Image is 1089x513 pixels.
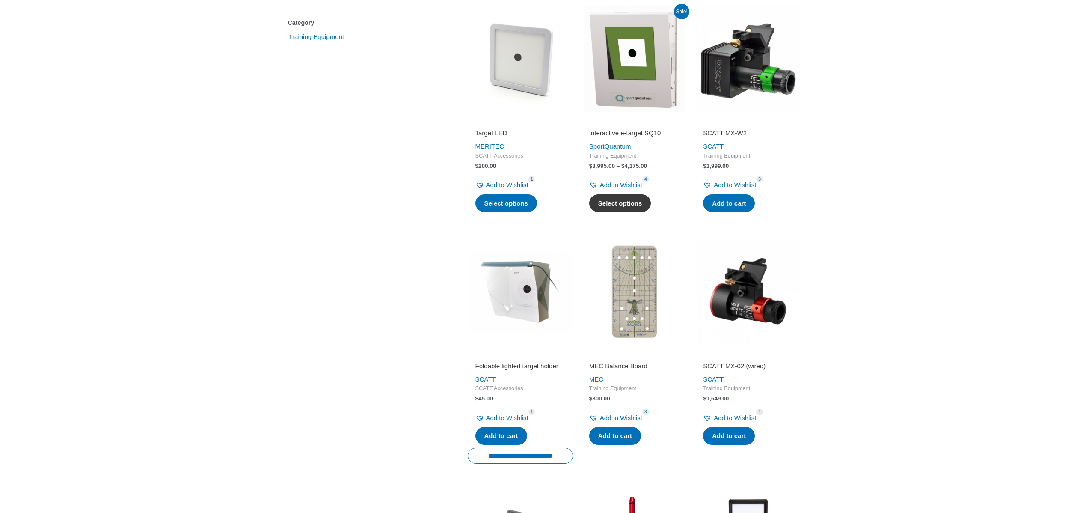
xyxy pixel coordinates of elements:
[589,179,642,191] a: Add to Wishlist
[475,376,496,383] a: SCATT
[621,163,625,169] span: $
[475,395,493,402] bdi: 45.00
[288,30,345,44] span: Training Equipment
[617,163,620,169] span: –
[475,395,479,402] span: $
[589,376,603,383] a: MEC
[589,194,651,212] a: Select options for “Interactive e-target SQ10”
[475,179,528,191] a: Add to Wishlist
[703,129,793,137] h2: SCATT MX-W2
[475,350,565,360] iframe: Customer reviews powered by Trustpilot
[703,194,755,212] a: Add to cart: “SCATT MX-W2”
[475,152,565,160] span: SCATT Accessories
[756,409,763,415] span: 1
[642,176,649,182] span: 4
[528,409,535,415] span: 1
[475,117,565,127] iframe: Customer reviews powered by Trustpilot
[674,4,689,19] span: Sale!
[589,129,679,137] h2: Interactive e-target SQ10
[475,143,504,150] a: MERITEC
[589,385,679,392] span: Training Equipment
[703,395,729,402] bdi: 1,649.00
[589,395,610,402] bdi: 300.00
[528,176,535,182] span: 1
[589,117,679,127] iframe: Customer reviews powered by Trustpilot
[621,163,647,169] bdi: 4,175.00
[703,129,793,140] a: SCATT MX-W2
[589,350,679,360] iframe: Customer reviews powered by Trustpilot
[288,17,416,29] div: Category
[589,362,679,370] h2: MEC Balance Board
[589,362,679,373] a: MEC Balance Board
[475,427,527,445] a: Add to cart: “Foldable lighted target holder”
[703,143,724,150] a: SCATT
[475,129,565,140] a: Target LED
[475,362,565,373] a: Foldable lighted target holder
[288,33,345,40] a: Training Equipment
[703,395,706,402] span: $
[486,414,528,421] span: Add to Wishlist
[714,181,756,188] span: Add to Wishlist
[703,376,724,383] a: SCATT
[703,179,756,191] a: Add to Wishlist
[589,427,641,445] a: Add to cart: “MEC Balance Board”
[703,350,793,360] iframe: Customer reviews powered by Trustpilot
[600,414,642,421] span: Add to Wishlist
[589,143,631,150] a: SportQuantum
[703,152,793,160] span: Training Equipment
[475,362,565,370] h2: Foldable lighted target holder
[589,152,679,160] span: Training Equipment
[703,117,793,127] iframe: Customer reviews powered by Trustpilot
[589,412,642,424] a: Add to Wishlist
[475,412,528,424] a: Add to Wishlist
[695,239,801,344] img: SCATT MX-02 (wired)
[714,414,756,421] span: Add to Wishlist
[475,385,565,392] span: SCATT Accessories
[468,6,573,112] img: Target LED
[589,163,593,169] span: $
[695,6,801,112] img: SCATT MX-W2 (wireless)
[703,163,706,169] span: $
[589,129,679,140] a: Interactive e-target SQ10
[756,176,763,182] span: 3
[475,129,565,137] h2: Target LED
[642,409,649,415] span: 3
[475,163,479,169] span: $
[703,427,755,445] a: Add to cart: “SCATT MX-02 (wired)”
[600,181,642,188] span: Add to Wishlist
[475,194,537,212] a: Select options for “Target LED”
[703,163,729,169] bdi: 1,999.00
[468,239,573,344] img: Foldable lighted target holder
[475,163,496,169] bdi: 200.00
[589,163,615,169] bdi: 3,995.00
[703,362,793,373] a: SCATT MX-02 (wired)
[703,385,793,392] span: Training Equipment
[703,362,793,370] h2: SCATT MX-02 (wired)
[582,6,687,112] img: SQ10 Interactive e-target
[582,239,687,344] img: MEC Balance Board
[486,181,528,188] span: Add to Wishlist
[703,412,756,424] a: Add to Wishlist
[589,395,593,402] span: $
